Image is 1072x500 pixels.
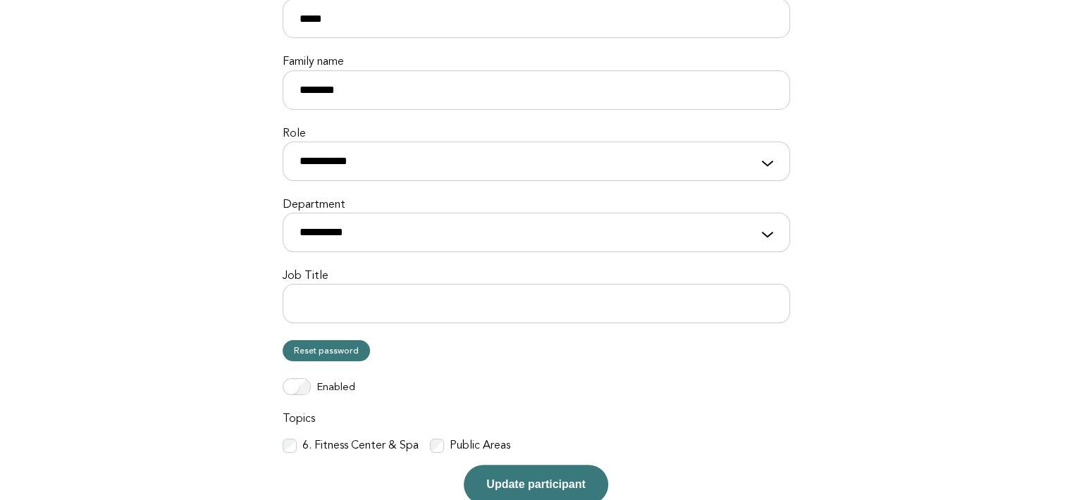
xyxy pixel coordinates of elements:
label: Topics [283,412,790,427]
label: Family name [283,55,790,70]
label: Public Areas [450,439,510,454]
label: Enabled [316,381,355,395]
label: Department [283,198,790,213]
label: Role [283,127,790,142]
label: 6. Fitness Center & Spa [302,439,419,454]
label: Job Title [283,269,790,284]
a: Reset password [283,340,370,361]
